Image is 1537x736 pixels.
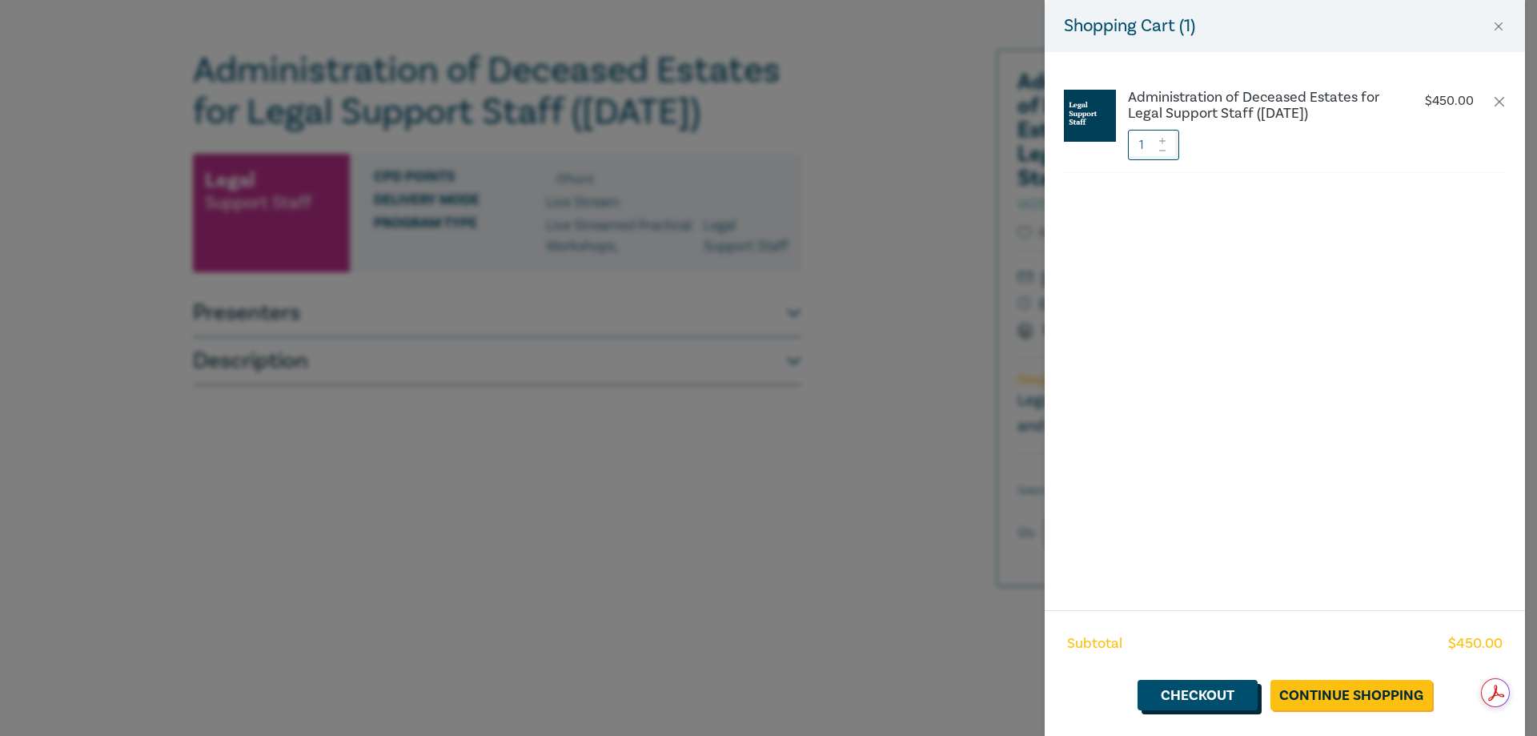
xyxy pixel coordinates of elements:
a: Administration of Deceased Estates for Legal Support Staff ([DATE]) [1128,90,1394,122]
input: 1 [1128,130,1179,160]
a: Checkout [1138,680,1258,710]
a: Continue Shopping [1270,680,1432,710]
p: $ 450.00 [1425,94,1474,109]
img: Legal%20Support%20Staff.jpg [1064,90,1116,142]
span: $ 450.00 [1448,633,1503,654]
span: Subtotal [1067,633,1122,654]
h5: Shopping Cart ( 1 ) [1064,13,1195,39]
button: Close [1491,19,1506,34]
